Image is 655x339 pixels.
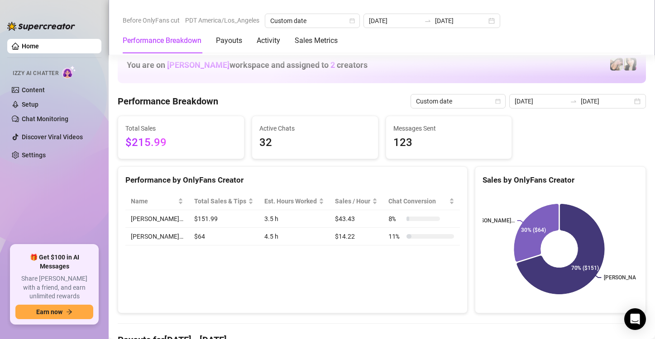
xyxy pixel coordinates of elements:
[424,17,431,24] span: to
[189,193,259,210] th: Total Sales & Tips
[383,193,459,210] th: Chat Conversion
[257,35,280,46] div: Activity
[369,16,421,26] input: Start date
[424,17,431,24] span: swap-right
[22,42,39,50] a: Home
[13,69,58,78] span: Izzy AI Chatter
[22,115,68,122] a: Chat Monitoring
[270,14,354,28] span: Custom date
[123,35,201,46] div: Performance Breakdown
[335,196,370,206] span: Sales / Hour
[125,134,237,151] span: $215.99
[127,60,368,70] h1: You are on workspace and assigned to creators
[469,217,514,224] text: [PERSON_NAME]…
[125,210,189,228] td: [PERSON_NAME]…
[123,14,180,27] span: Before OnlyFans cut
[36,308,62,315] span: Earn now
[189,210,259,228] td: $151.99
[624,308,646,330] div: Open Intercom Messenger
[7,22,75,31] img: logo-BBDzfeDw.svg
[185,14,259,27] span: PDT America/Los_Angeles
[393,123,505,133] span: Messages Sent
[388,214,403,224] span: 8 %
[125,193,189,210] th: Name
[22,151,46,159] a: Settings
[259,210,330,228] td: 3.5 h
[581,96,632,106] input: End date
[330,228,383,245] td: $14.22
[330,210,383,228] td: $43.43
[125,228,189,245] td: [PERSON_NAME]…
[435,16,487,26] input: End date
[167,60,229,70] span: [PERSON_NAME]
[570,98,577,105] span: swap-right
[416,94,500,108] span: Custom date
[216,35,242,46] div: Payouts
[604,274,649,281] text: [PERSON_NAME]…
[194,196,246,206] span: Total Sales & Tips
[349,18,355,24] span: calendar
[295,35,338,46] div: Sales Metrics
[22,86,45,94] a: Content
[388,196,447,206] span: Chat Conversion
[624,58,636,71] img: Christina
[495,99,501,104] span: calendar
[388,231,403,241] span: 11 %
[125,123,237,133] span: Total Sales
[483,174,638,186] div: Sales by OnlyFans Creator
[131,196,176,206] span: Name
[393,134,505,151] span: 123
[259,123,371,133] span: Active Chats
[259,228,330,245] td: 4.5 h
[118,95,218,108] h4: Performance Breakdown
[259,134,371,151] span: 32
[570,98,577,105] span: to
[515,96,566,106] input: Start date
[15,305,93,319] button: Earn nowarrow-right
[15,274,93,301] span: Share [PERSON_NAME] with a friend, and earn unlimited rewards
[125,174,460,186] div: Performance by OnlyFans Creator
[264,196,317,206] div: Est. Hours Worked
[22,101,38,108] a: Setup
[15,253,93,271] span: 🎁 Get $100 in AI Messages
[66,309,72,315] span: arrow-right
[330,60,335,70] span: 2
[22,133,83,141] a: Discover Viral Videos
[330,193,383,210] th: Sales / Hour
[610,58,623,71] img: Christina
[189,228,259,245] td: $64
[62,66,76,79] img: AI Chatter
